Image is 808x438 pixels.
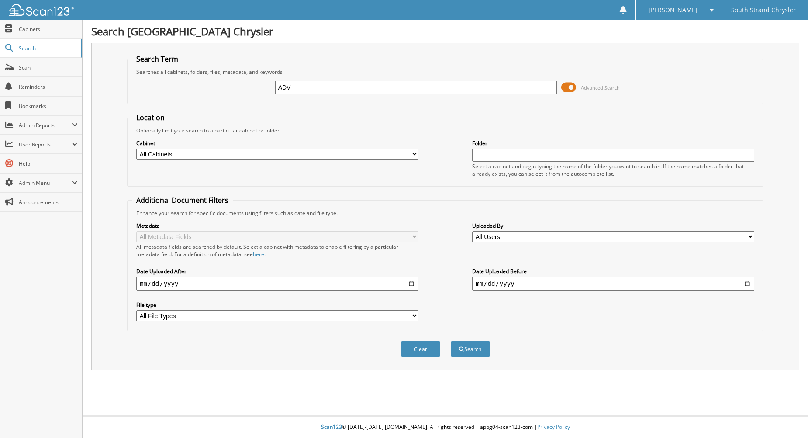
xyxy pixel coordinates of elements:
h1: Search [GEOGRAPHIC_DATA] Chrysler [91,24,799,38]
span: Announcements [19,198,78,206]
div: © [DATE]-[DATE] [DOMAIN_NAME]. All rights reserved | appg04-scan123-com | [83,417,808,438]
div: Optionally limit your search to a particular cabinet or folder [132,127,759,134]
label: Date Uploaded After [136,268,418,275]
a: here [253,250,264,258]
label: Folder [472,139,754,147]
iframe: Chat Widget [764,396,808,438]
span: Bookmarks [19,102,78,110]
span: Search [19,45,76,52]
input: start [136,277,418,291]
img: scan123-logo-white.svg [9,4,74,16]
span: [PERSON_NAME] [649,7,698,13]
label: Uploaded By [472,222,754,229]
label: Date Uploaded Before [472,268,754,275]
label: Cabinet [136,139,418,147]
span: User Reports [19,141,72,148]
legend: Additional Document Filters [132,195,233,205]
button: Search [451,341,490,357]
span: South Strand Chrysler [731,7,796,13]
div: All metadata fields are searched by default. Select a cabinet with metadata to enable filtering b... [136,243,418,258]
span: Admin Menu [19,179,72,187]
a: Privacy Policy [537,423,570,431]
legend: Search Term [132,54,183,64]
span: Scan123 [321,423,342,431]
label: File type [136,301,418,309]
input: end [472,277,754,291]
label: Metadata [136,222,418,229]
span: Scan [19,64,78,71]
span: Help [19,160,78,167]
div: Enhance your search for specific documents using filters such as date and file type. [132,209,759,217]
span: Advanced Search [581,84,620,91]
button: Clear [401,341,440,357]
span: Admin Reports [19,122,72,129]
span: Reminders [19,83,78,90]
legend: Location [132,113,169,122]
div: Searches all cabinets, folders, files, metadata, and keywords [132,68,759,76]
span: Cabinets [19,25,78,33]
div: Select a cabinet and begin typing the name of the folder you want to search in. If the name match... [472,163,754,177]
